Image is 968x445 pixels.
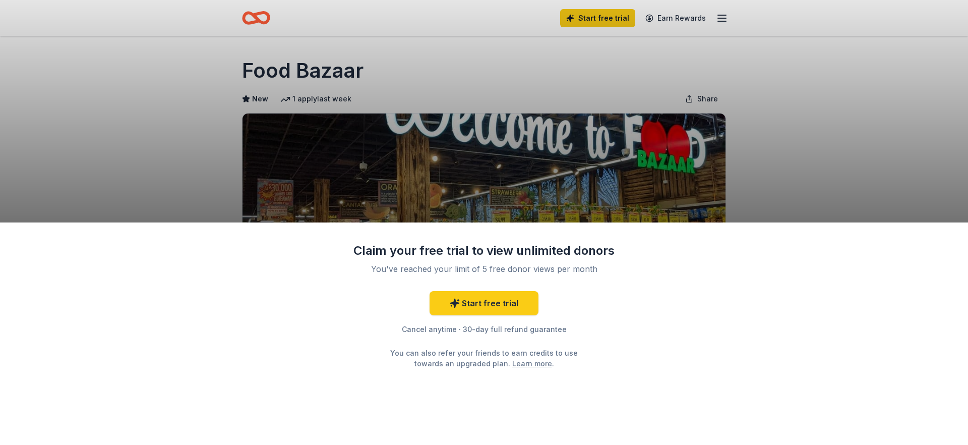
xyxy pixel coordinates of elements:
div: You've reached your limit of 5 free donor views per month [365,263,603,275]
div: Claim your free trial to view unlimited donors [353,243,615,259]
div: Cancel anytime · 30-day full refund guarantee [353,323,615,336]
div: You can also refer your friends to earn credits to use towards an upgraded plan. . [381,348,587,369]
a: Start free trial [430,291,538,315]
a: Learn more [512,358,552,369]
